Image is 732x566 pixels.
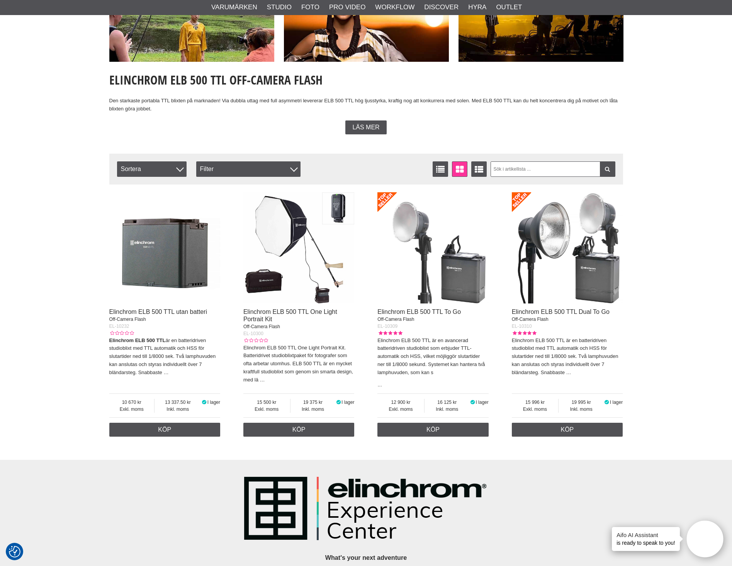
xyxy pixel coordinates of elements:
a: Workflow [375,2,414,12]
a: Hyra [468,2,486,12]
strong: Elinchrom ELB 500 TTL [109,337,166,343]
span: 15 500 [243,399,290,406]
div: Kundbetyg: 0 [243,337,268,344]
div: Kundbetyg: 5.00 [512,330,537,337]
span: 16 125 [425,399,470,406]
input: Sök i artikellista ... [491,161,615,177]
span: Off-Camera Flash [512,317,549,322]
img: Elinchrom ELB 500 TTL Dual To Go [512,192,623,303]
div: is ready to speak to you! [612,527,680,551]
a: Studio [267,2,292,12]
a: Listvisning [433,161,448,177]
span: I lager [341,400,354,405]
span: I lager [610,400,623,405]
a: Elinchrom ELB 500 TTL To Go [377,308,461,315]
span: Off-Camera Flash [377,317,414,322]
span: 19 375 [290,399,336,406]
a: Varumärken [211,2,257,12]
span: EL-10300 [243,331,263,336]
span: Inkl. moms [559,406,604,413]
h3: What's your next adventure [218,553,515,562]
span: EL-10232 [109,324,129,329]
h4: Aifo AI Assistant [617,531,675,539]
a: Elinchrom ELB 500 TTL One Light Portrait Kit [243,308,337,322]
a: Fönstervisning [452,161,467,177]
span: Inkl. moms [155,406,201,413]
p: Elinchrom ELB 500 TTL One Light Portrait Kit. Batteridrivet studioblixtpaket för fotografer som o... [243,344,355,384]
button: Samtyckesinställningar [9,545,20,559]
span: 19 995 [559,399,604,406]
span: 12 900 [377,399,424,406]
a: Filtrera [600,161,615,177]
i: I lager [201,400,207,405]
a: … [260,377,265,383]
a: Köp [512,423,623,437]
img: Elinchrom ELB 500 TTL To Go [377,192,489,303]
span: Exkl. moms [377,406,424,413]
i: I lager [604,400,610,405]
img: Elinchrom ELB 500 TTL One Light Portrait Kit [243,192,355,303]
i: I lager [335,400,341,405]
span: I lager [207,400,220,405]
span: Off-Camera Flash [109,317,146,322]
div: Kundbetyg: 5.00 [377,330,402,337]
a: Pro Video [329,2,365,12]
a: Köp [377,423,489,437]
span: Exkl. moms [243,406,290,413]
span: EL-10310 [512,324,532,329]
img: Revisit consent button [9,546,20,558]
p: Den starkaste portabla TTL blixten på marknaden! Via dubbla uttag med full asymmetri levererar EL... [109,97,623,113]
a: Discover [424,2,459,12]
a: Foto [301,2,319,12]
span: 13 337.50 [155,399,201,406]
span: Inkl. moms [425,406,470,413]
span: EL-10309 [377,324,397,329]
a: Köp [109,423,221,437]
span: Sortera [117,161,187,177]
i: I lager [470,400,476,405]
span: Läs mer [352,124,379,131]
div: Kundbetyg: 0 [109,330,134,337]
span: 10 670 [109,399,154,406]
a: … [566,369,571,375]
span: Off-Camera Flash [243,324,280,329]
a: Elinchrom ELB 500 TTL utan batteri [109,308,207,315]
p: Elinchrom ELB 500 TTL är en avancerad batteridriven studioblixt som erbjuder TTL-automatik och HS... [377,337,489,377]
a: Outlet [496,2,522,12]
a: Elinchrom ELB 500 TTL Dual To Go [512,308,610,315]
a: … [163,369,168,375]
span: Exkl. moms [109,406,154,413]
span: Exkl. moms [512,406,559,413]
img: Elinchrom ELB 500 TTL utan batteri [109,192,221,303]
a: Köp [243,423,355,437]
span: I lager [476,400,488,405]
a: Utökad listvisning [471,161,487,177]
p: Elinchrom ELB 500 TTL är en batteridriven studioblixt med TTL automatik och HSS för slutartider n... [512,337,623,377]
p: är en batteridriven studioblixt med TTL automatik och HSS för slutartider ned till 1/8000 sek. Tv... [109,337,221,377]
a: … [377,382,382,388]
div: Filter [196,161,301,177]
img: Elinchrom Experience Center | Aifo AB [244,474,488,543]
span: Inkl. moms [290,406,336,413]
span: 15 996 [512,399,559,406]
h1: Elinchrom ELB 500 TTL Off-Camera Flash [109,71,623,88]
